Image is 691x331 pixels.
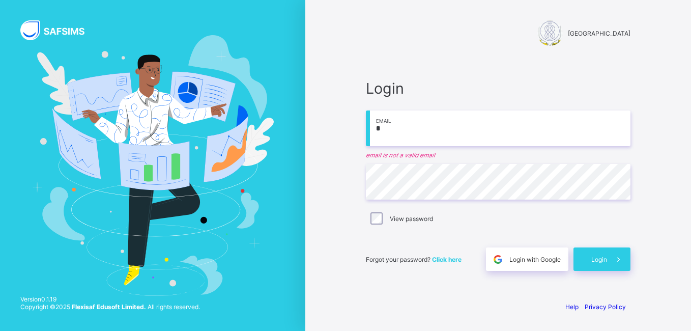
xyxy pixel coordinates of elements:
[366,79,630,97] span: Login
[32,35,274,296] img: Hero Image
[585,303,626,311] a: Privacy Policy
[20,295,200,303] span: Version 0.1.19
[366,151,630,159] em: email is not a valid email
[509,256,561,263] span: Login with Google
[20,20,97,40] img: SAFSIMS Logo
[20,303,200,311] span: Copyright © 2025 All rights reserved.
[72,303,146,311] strong: Flexisaf Edusoft Limited.
[591,256,607,263] span: Login
[568,30,630,37] span: [GEOGRAPHIC_DATA]
[565,303,579,311] a: Help
[366,256,462,263] span: Forgot your password?
[492,254,504,265] img: google.396cfc9801f0270233282035f929180a.svg
[390,215,433,223] label: View password
[432,256,462,263] a: Click here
